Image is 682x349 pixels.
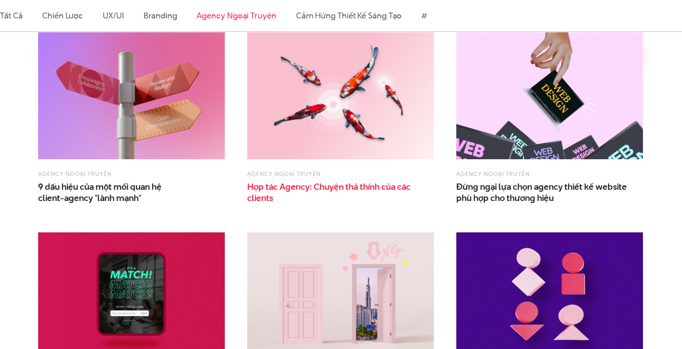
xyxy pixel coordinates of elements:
[421,10,427,21] a: #
[38,181,218,204] span: 9 dấu hiệu của một mối quan hệ
[38,170,112,178] a: Agency ngoại truyện
[38,181,218,204] a: 9 dấu hiệu của một mối quan hệclient-agency "lành mạnh"
[456,32,643,159] img: agency thiet ke website
[247,181,427,204] span: Hợp tác Agency: Chuyện thả thính của các
[247,181,427,204] a: Hợp tác Agency: Chuyện thả thính của cácclients
[456,181,636,204] span: Đừng ngại lựa chọn agency thiết kế website
[38,192,141,204] span: client-agency "lành mạnh"
[247,32,434,159] img: hop tac agency
[456,181,636,204] a: Đừng ngại lựa chọn agency thiết kế websitephù hợp cho thương hiệu
[247,192,273,204] span: clients
[197,10,276,21] a: Agency ngoại truyện
[296,10,402,21] a: Cảm hứng thiết kế sáng tạo
[456,170,530,178] a: Agency ngoại truyện
[103,10,124,21] a: UX/UI
[42,10,83,21] a: Chiến lược
[456,192,554,204] span: phù hợp cho thương hiệu
[247,170,321,178] a: Agency ngoại truyện
[38,32,225,159] img: 9 dấu hiệu của một mối quan hệ client-agency "lành mạnh"
[144,10,177,21] a: Branding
